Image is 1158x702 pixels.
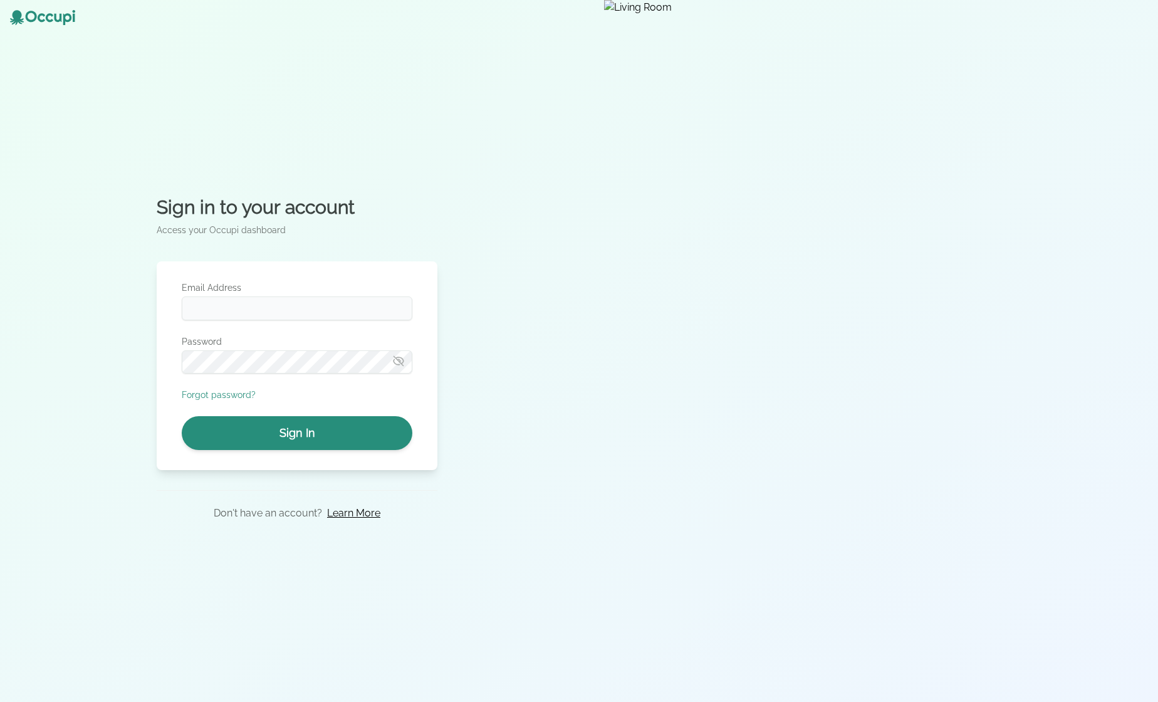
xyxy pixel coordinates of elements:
[182,335,412,348] label: Password
[214,506,322,521] p: Don't have an account?
[182,416,412,450] button: Sign In
[182,389,256,401] button: Forgot password?
[327,506,380,521] a: Learn More
[157,196,437,219] h2: Sign in to your account
[182,281,412,294] label: Email Address
[157,224,437,236] p: Access your Occupi dashboard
